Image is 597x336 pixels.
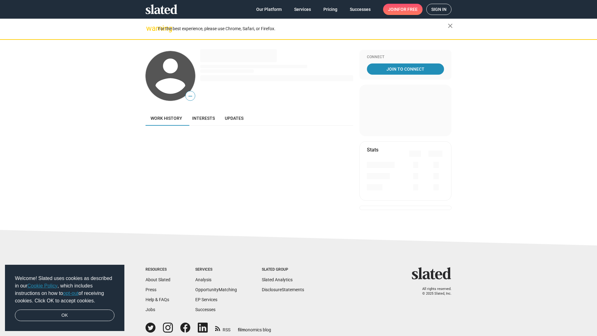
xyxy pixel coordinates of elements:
[256,4,282,15] span: Our Platform
[146,277,170,282] a: About Slated
[262,277,293,282] a: Slated Analytics
[150,116,182,121] span: Work history
[158,25,448,33] div: For the best experience, please use Chrome, Safari, or Firefox.
[195,267,237,272] div: Services
[146,111,187,126] a: Work history
[426,4,451,15] a: Sign in
[416,287,451,296] p: All rights reserved. © 2025 Slated, Inc.
[368,63,443,75] span: Join To Connect
[225,116,243,121] span: Updates
[294,4,311,15] span: Services
[289,4,316,15] a: Services
[27,283,58,288] a: Cookie Policy
[367,147,378,153] mat-card-title: Stats
[146,25,154,32] mat-icon: warning
[262,267,304,272] div: Slated Group
[383,4,423,15] a: Joinfor free
[345,4,376,15] a: Successes
[146,287,156,292] a: Press
[195,297,217,302] a: EP Services
[367,55,444,60] div: Connect
[63,291,79,296] a: opt-out
[215,323,230,333] a: RSS
[192,116,215,121] span: Interests
[447,22,454,30] mat-icon: close
[323,4,337,15] span: Pricing
[187,111,220,126] a: Interests
[15,275,114,305] span: Welcome! Slated uses cookies as described in our , which includes instructions on how to of recei...
[238,322,271,333] a: filmonomics blog
[350,4,371,15] span: Successes
[195,277,211,282] a: Analysis
[251,4,287,15] a: Our Platform
[398,4,418,15] span: for free
[186,92,195,100] span: —
[5,265,124,331] div: cookieconsent
[318,4,342,15] a: Pricing
[388,4,418,15] span: Join
[146,307,155,312] a: Jobs
[146,297,169,302] a: Help & FAQs
[367,63,444,75] a: Join To Connect
[146,267,170,272] div: Resources
[220,111,248,126] a: Updates
[262,287,304,292] a: DisclosureStatements
[431,4,447,15] span: Sign in
[238,327,245,332] span: film
[195,287,237,292] a: OpportunityMatching
[15,310,114,321] a: dismiss cookie message
[195,307,215,312] a: Successes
